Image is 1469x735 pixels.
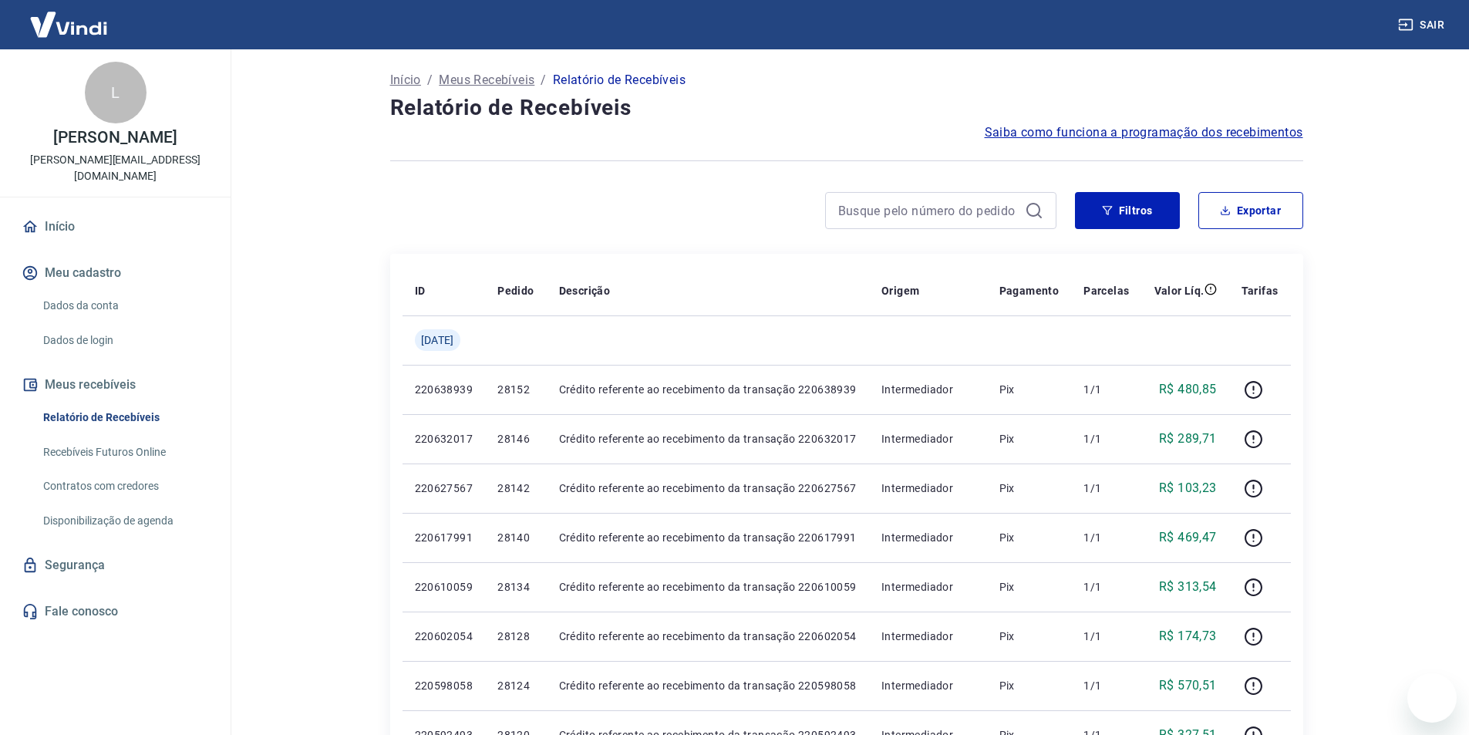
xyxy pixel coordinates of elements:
p: Crédito referente ao recebimento da transação 220598058 [559,678,857,693]
a: Dados de login [37,325,212,356]
button: Meu cadastro [19,256,212,290]
p: Crédito referente ao recebimento da transação 220632017 [559,431,857,447]
p: R$ 103,23 [1159,479,1217,497]
p: 1/1 [1083,480,1129,496]
p: Pedido [497,283,534,298]
p: 1/1 [1083,530,1129,545]
p: 220627567 [415,480,473,496]
p: Relatório de Recebíveis [553,71,686,89]
input: Busque pelo número do pedido [838,199,1019,222]
p: 28152 [497,382,534,397]
p: Crédito referente ao recebimento da transação 220617991 [559,530,857,545]
p: Pix [999,678,1060,693]
p: Crédito referente ao recebimento da transação 220638939 [559,382,857,397]
p: / [541,71,546,89]
p: 28146 [497,431,534,447]
p: 1/1 [1083,382,1129,397]
p: Parcelas [1083,283,1129,298]
p: R$ 570,51 [1159,676,1217,695]
p: R$ 289,71 [1159,430,1217,448]
p: R$ 313,54 [1159,578,1217,596]
p: 220617991 [415,530,473,545]
p: 220602054 [415,629,473,644]
p: R$ 469,47 [1159,528,1217,547]
p: 28128 [497,629,534,644]
p: 28140 [497,530,534,545]
h4: Relatório de Recebíveis [390,93,1303,123]
p: Intermediador [881,579,975,595]
p: 1/1 [1083,629,1129,644]
p: / [427,71,433,89]
p: R$ 174,73 [1159,627,1217,646]
a: Saiba como funciona a programação dos recebimentos [985,123,1303,142]
p: [PERSON_NAME] [53,130,177,146]
a: Início [390,71,421,89]
a: Contratos com credores [37,470,212,502]
p: 1/1 [1083,579,1129,595]
p: 28134 [497,579,534,595]
p: Origem [881,283,919,298]
p: Descrição [559,283,611,298]
p: 28124 [497,678,534,693]
p: Intermediador [881,480,975,496]
p: Pix [999,431,1060,447]
p: Valor Líq. [1154,283,1205,298]
img: Vindi [19,1,119,48]
p: 28142 [497,480,534,496]
button: Filtros [1075,192,1180,229]
a: Segurança [19,548,212,582]
a: Dados da conta [37,290,212,322]
p: Intermediador [881,629,975,644]
a: Início [19,210,212,244]
p: Tarifas [1242,283,1279,298]
p: 220632017 [415,431,473,447]
p: Intermediador [881,431,975,447]
iframe: Botão para abrir a janela de mensagens [1407,673,1457,723]
p: Intermediador [881,530,975,545]
button: Meus recebíveis [19,368,212,402]
button: Exportar [1198,192,1303,229]
p: Pagamento [999,283,1060,298]
div: L [85,62,147,123]
a: Fale conosco [19,595,212,629]
p: ID [415,283,426,298]
button: Sair [1395,11,1450,39]
p: Pix [999,530,1060,545]
p: Intermediador [881,382,975,397]
p: 220598058 [415,678,473,693]
p: Crédito referente ao recebimento da transação 220610059 [559,579,857,595]
p: Crédito referente ao recebimento da transação 220627567 [559,480,857,496]
p: R$ 480,85 [1159,380,1217,399]
a: Disponibilização de agenda [37,505,212,537]
a: Relatório de Recebíveis [37,402,212,433]
a: Recebíveis Futuros Online [37,437,212,468]
a: Meus Recebíveis [439,71,534,89]
p: 1/1 [1083,431,1129,447]
p: Pix [999,579,1060,595]
p: 1/1 [1083,678,1129,693]
p: Pix [999,480,1060,496]
p: Crédito referente ao recebimento da transação 220602054 [559,629,857,644]
p: Intermediador [881,678,975,693]
p: Pix [999,382,1060,397]
p: Pix [999,629,1060,644]
p: 220638939 [415,382,473,397]
p: [PERSON_NAME][EMAIL_ADDRESS][DOMAIN_NAME] [12,152,218,184]
span: [DATE] [421,332,454,348]
p: 220610059 [415,579,473,595]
